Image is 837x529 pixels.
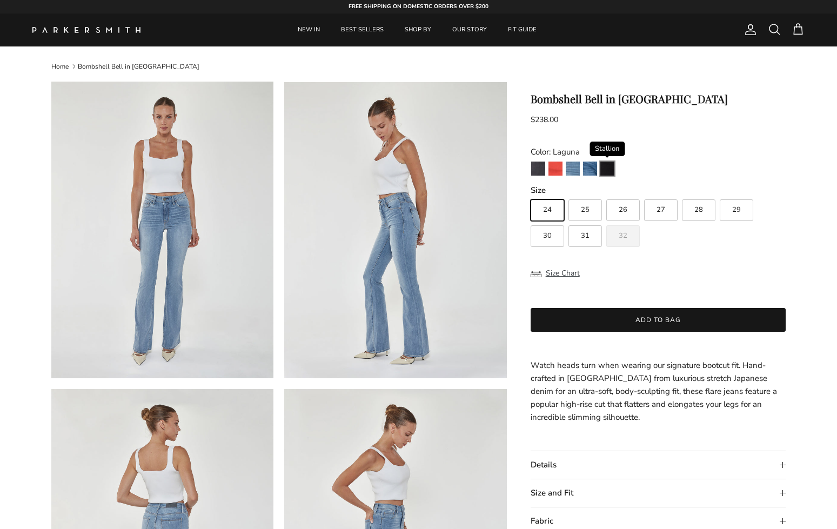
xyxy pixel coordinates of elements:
[531,263,580,284] button: Size Chart
[531,360,777,423] span: Watch heads turn when wearing our signature bootcut fit. Hand-crafted in [GEOGRAPHIC_DATA] from l...
[548,162,563,176] img: Watermelon
[582,161,598,179] a: Venice
[51,62,69,71] a: Home
[694,206,703,213] span: 28
[531,162,545,176] img: Point Break
[619,206,627,213] span: 26
[531,92,786,105] h1: Bombshell Bell in [GEOGRAPHIC_DATA]
[531,161,546,179] a: Point Break
[581,232,590,239] span: 31
[531,185,546,196] legend: Size
[583,162,597,176] img: Venice
[619,232,627,239] span: 32
[581,206,590,213] span: 25
[548,161,563,179] a: Watermelon
[566,162,580,176] img: Laguna
[531,115,558,125] span: $238.00
[606,225,640,247] label: Sold out
[740,23,757,36] a: Account
[543,206,552,213] span: 24
[531,308,786,332] button: Add to bag
[51,62,786,71] nav: Breadcrumbs
[565,161,580,179] a: Laguna
[531,479,786,507] summary: Size and Fit
[331,14,393,46] a: BEST SELLERS
[161,14,674,46] div: Primary
[531,451,786,479] summary: Details
[288,14,330,46] a: NEW IN
[78,62,199,71] a: Bombshell Bell in [GEOGRAPHIC_DATA]
[600,162,614,176] img: Stallion
[543,232,552,239] span: 30
[531,145,786,158] div: Color: Laguna
[498,14,546,46] a: FIT GUIDE
[600,161,615,179] a: Stallion
[32,27,140,33] img: Parker Smith
[395,14,441,46] a: SHOP BY
[732,206,741,213] span: 29
[349,3,488,10] strong: FREE SHIPPING ON DOMESTIC ORDERS OVER $200
[443,14,497,46] a: OUR STORY
[657,206,665,213] span: 27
